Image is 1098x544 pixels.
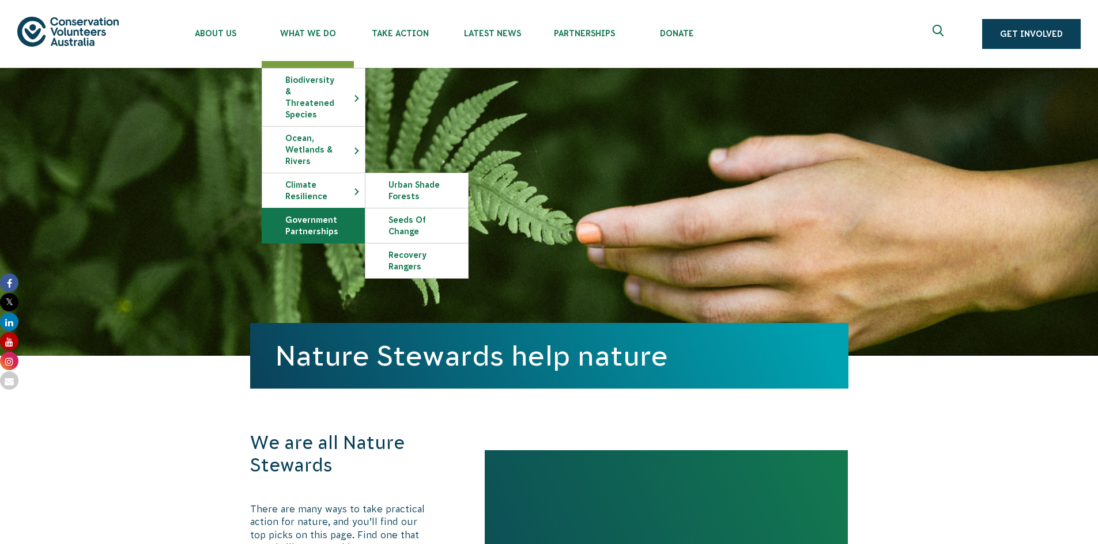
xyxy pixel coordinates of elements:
[17,17,119,46] img: logo.svg
[262,29,354,38] span: What We Do
[250,432,433,477] h3: We are all Nature Stewards
[262,173,365,208] a: Climate Resilience
[276,340,823,371] h1: Nature Stewards help nature
[365,244,468,278] a: Recovery Rangers
[631,29,723,38] span: Donate
[262,127,365,173] a: Ocean, Wetlands & Rivers
[538,29,631,38] span: Partnerships
[365,208,468,243] a: Seeds of Change
[933,25,947,43] span: Expand search box
[926,20,953,48] button: Expand search box Close search box
[982,19,1081,49] a: Get Involved
[262,208,365,243] a: Government Partnerships
[446,29,538,38] span: Latest News
[365,173,468,208] a: Urban Shade Forests
[354,29,446,38] span: Take Action
[262,69,365,126] a: Biodiversity & Threatened Species
[262,68,365,126] li: Biodiversity & Threatened Species
[262,126,365,173] li: Ocean, Wetlands & Rivers
[169,29,262,38] span: About Us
